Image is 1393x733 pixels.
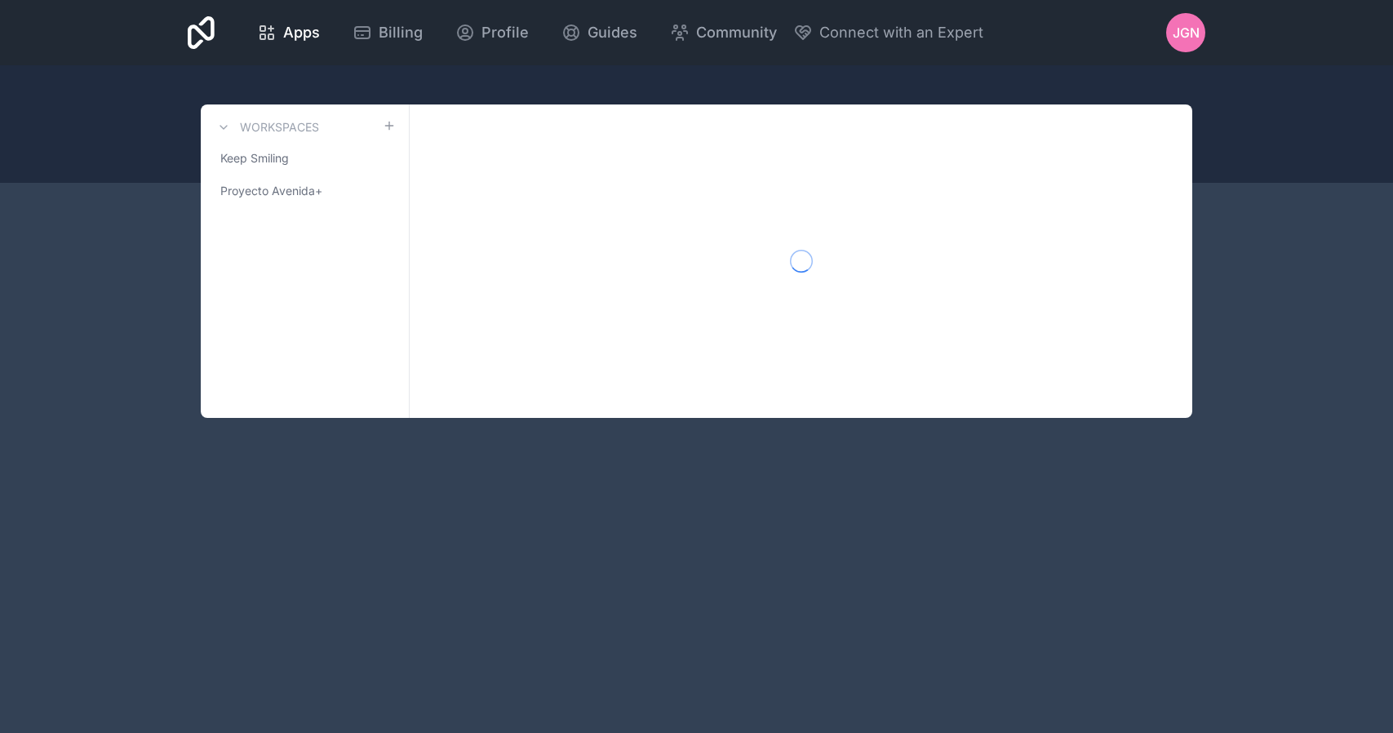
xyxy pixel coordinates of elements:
span: JGN [1173,23,1200,42]
a: Apps [244,15,333,51]
a: Profile [442,15,542,51]
span: Profile [481,21,529,44]
h3: Workspaces [240,119,319,135]
span: Proyecto Avenida+ [220,183,322,199]
a: Guides [548,15,650,51]
span: Community [696,21,777,44]
a: Billing [339,15,436,51]
span: Apps [283,21,320,44]
a: Keep Smiling [214,144,396,173]
a: Proyecto Avenida+ [214,176,396,206]
span: Billing [379,21,423,44]
span: Keep Smiling [220,150,289,167]
a: Community [657,15,790,51]
span: Connect with an Expert [819,21,983,44]
button: Connect with an Expert [793,21,983,44]
span: Guides [588,21,637,44]
a: Workspaces [214,118,319,137]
